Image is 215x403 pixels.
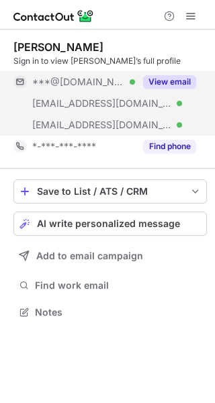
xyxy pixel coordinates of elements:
button: AI write personalized message [13,212,207,236]
div: [PERSON_NAME] [13,40,103,54]
button: Find work email [13,276,207,295]
span: [EMAIL_ADDRESS][DOMAIN_NAME] [32,97,172,109]
div: Save to List / ATS / CRM [37,186,183,197]
div: Sign in to view [PERSON_NAME]’s full profile [13,55,207,67]
button: Notes [13,303,207,322]
span: Add to email campaign [36,251,143,261]
span: Find work email [35,279,202,292]
button: save-profile-one-click [13,179,207,204]
span: ***@[DOMAIN_NAME] [32,76,125,88]
button: Add to email campaign [13,244,207,268]
button: Reveal Button [143,75,196,89]
img: ContactOut v5.3.10 [13,8,94,24]
span: [EMAIL_ADDRESS][DOMAIN_NAME] [32,119,172,131]
button: Reveal Button [143,140,196,153]
span: Notes [35,306,202,318]
span: AI write personalized message [37,218,180,229]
